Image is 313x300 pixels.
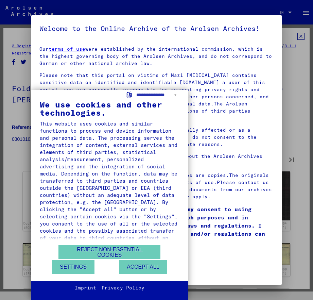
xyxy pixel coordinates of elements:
[119,260,167,274] button: Accept all
[75,285,96,291] a: Imprint
[58,245,160,259] button: Reject non-essential cookies
[40,100,179,117] div: We use cookies and other technologies.
[52,260,94,274] button: Settings
[40,120,179,249] div: This website uses cookies and similar functions to process end device information and personal da...
[102,285,144,291] a: Privacy Policy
